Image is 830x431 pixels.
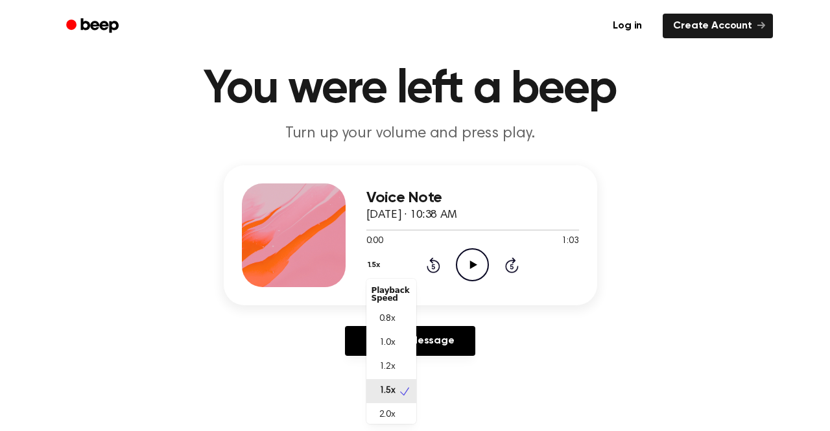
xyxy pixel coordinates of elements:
span: 1.2x [379,360,396,374]
div: Playback Speed [366,281,416,307]
span: 1.0x [379,336,396,350]
span: 2.0x [379,408,396,422]
button: 1.5x [366,254,385,276]
span: 1.5x [379,384,396,398]
span: 0.8x [379,312,396,326]
div: 1.5x [366,279,416,424]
